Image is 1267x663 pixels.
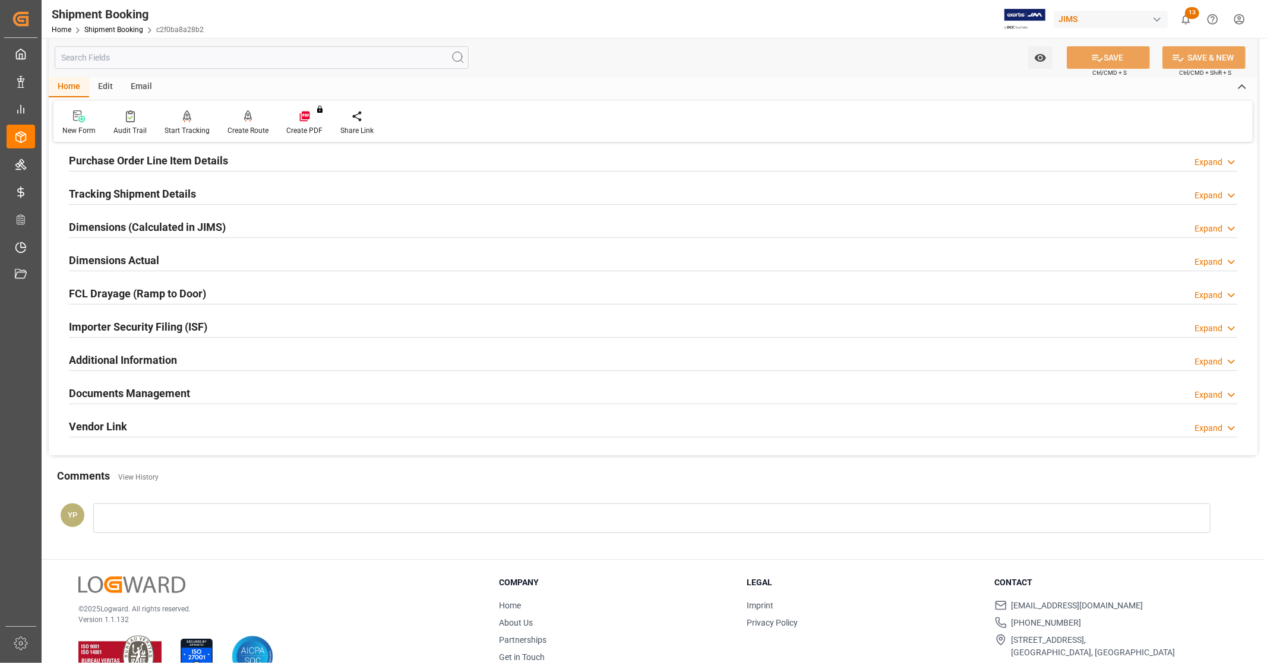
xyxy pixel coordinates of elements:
[49,77,89,97] div: Home
[1067,46,1150,69] button: SAVE
[57,468,110,484] h2: Comments
[1195,322,1222,335] div: Expand
[69,285,206,302] h2: FCL Drayage (Ramp to Door)
[69,153,228,169] h2: Purchase Order Line Item Details
[228,125,268,136] div: Create Route
[118,473,159,481] a: View History
[89,77,122,97] div: Edit
[499,576,732,589] h3: Company
[78,576,185,594] img: Logward Logo
[1185,7,1199,19] span: 13
[84,26,143,34] a: Shipment Booking
[499,652,545,662] a: Get in Touch
[1195,289,1222,302] div: Expand
[1012,617,1082,629] span: [PHONE_NUMBER]
[747,618,798,627] a: Privacy Policy
[122,77,161,97] div: Email
[1054,8,1173,30] button: JIMS
[1173,6,1199,33] button: show 13 new notifications
[747,601,773,610] a: Imprint
[499,618,533,627] a: About Us
[69,252,159,268] h2: Dimensions Actual
[1195,422,1222,434] div: Expand
[69,385,190,401] h2: Documents Management
[1012,599,1143,612] span: [EMAIL_ADDRESS][DOMAIN_NAME]
[1195,256,1222,268] div: Expand
[499,635,546,645] a: Partnerships
[69,352,177,368] h2: Additional Information
[69,418,127,434] h2: Vendor Link
[1195,189,1222,202] div: Expand
[747,576,980,589] h3: Legal
[78,614,469,625] p: Version 1.1.132
[995,576,1228,589] h3: Contact
[113,125,147,136] div: Audit Trail
[1179,68,1231,77] span: Ctrl/CMD + Shift + S
[1195,389,1222,401] div: Expand
[69,319,207,335] h2: Importer Security Filing (ISF)
[55,46,469,69] input: Search Fields
[1195,356,1222,368] div: Expand
[52,5,204,23] div: Shipment Booking
[1162,46,1246,69] button: SAVE & NEW
[62,125,96,136] div: New Form
[499,601,521,610] a: Home
[52,26,71,34] a: Home
[69,186,196,202] h2: Tracking Shipment Details
[1054,11,1168,28] div: JIMS
[1028,46,1053,69] button: open menu
[340,125,374,136] div: Share Link
[1092,68,1127,77] span: Ctrl/CMD + S
[1004,9,1045,30] img: Exertis%20JAM%20-%20Email%20Logo.jpg_1722504956.jpg
[1195,156,1222,169] div: Expand
[165,125,210,136] div: Start Tracking
[69,219,226,235] h2: Dimensions (Calculated in JIMS)
[78,604,469,614] p: © 2025 Logward. All rights reserved.
[1195,223,1222,235] div: Expand
[1199,6,1226,33] button: Help Center
[1012,634,1176,659] span: [STREET_ADDRESS], [GEOGRAPHIC_DATA], [GEOGRAPHIC_DATA]
[68,510,77,519] span: YP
